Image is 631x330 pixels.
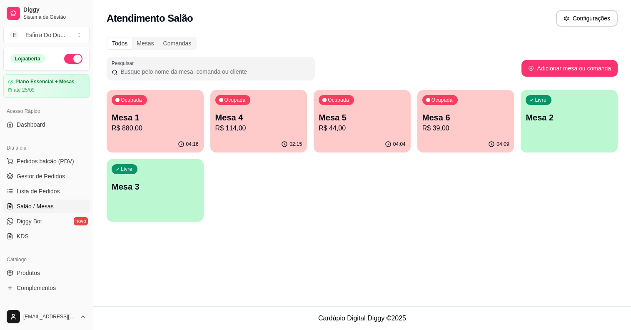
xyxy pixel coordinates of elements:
[118,67,310,76] input: Pesquisar
[15,79,75,85] article: Plano Essencial + Mesas
[3,170,90,183] a: Gestor de Pedidos
[93,306,631,330] footer: Cardápio Digital Diggy © 2025
[3,155,90,168] button: Pedidos balcão (PDV)
[112,181,199,192] p: Mesa 3
[393,141,406,147] p: 04:04
[121,166,132,172] p: Livre
[17,217,42,225] span: Diggy Bot
[422,112,509,123] p: Mesa 6
[23,6,86,14] span: Diggy
[10,54,45,63] div: Loja aberta
[112,123,199,133] p: R$ 880,00
[3,118,90,131] a: Dashboard
[23,313,76,320] span: [EMAIL_ADDRESS][DOMAIN_NAME]
[526,112,613,123] p: Mesa 2
[422,123,509,133] p: R$ 39,00
[107,90,204,152] button: OcupadaMesa 1R$ 880,0004:16
[3,281,90,295] a: Complementos
[25,31,65,39] div: Esfirra Do Du ...
[417,90,514,152] button: OcupadaMesa 6R$ 39,0004:09
[17,269,40,277] span: Produtos
[556,10,618,27] button: Configurações
[3,307,90,327] button: [EMAIL_ADDRESS][DOMAIN_NAME]
[521,60,618,77] button: Adicionar mesa ou comanda
[319,123,406,133] p: R$ 44,00
[314,90,411,152] button: OcupadaMesa 5R$ 44,0004:04
[3,74,90,98] a: Plano Essencial + Mesasaté 25/09
[17,232,29,240] span: KDS
[17,157,74,165] span: Pedidos balcão (PDV)
[496,141,509,147] p: 04:09
[215,123,302,133] p: R$ 114,00
[3,266,90,280] a: Produtos
[210,90,307,152] button: OcupadaMesa 4R$ 114,0002:15
[107,37,132,49] div: Todos
[3,230,90,243] a: KDS
[159,37,196,49] div: Comandas
[319,112,406,123] p: Mesa 5
[3,185,90,198] a: Lista de Pedidos
[3,141,90,155] div: Dia a dia
[132,37,158,49] div: Mesas
[17,202,54,210] span: Salão / Mesas
[224,97,246,103] p: Ocupada
[3,105,90,118] div: Acesso Rápido
[3,215,90,228] a: Diggy Botnovo
[328,97,349,103] p: Ocupada
[112,112,199,123] p: Mesa 1
[3,200,90,213] a: Salão / Mesas
[64,54,82,64] button: Alterar Status
[107,159,204,222] button: LivreMesa 3
[289,141,302,147] p: 02:15
[107,12,193,25] h2: Atendimento Salão
[3,3,90,23] a: DiggySistema de Gestão
[215,112,302,123] p: Mesa 4
[431,97,453,103] p: Ocupada
[10,31,19,39] span: E
[3,253,90,266] div: Catálogo
[186,141,199,147] p: 04:16
[23,14,86,20] span: Sistema de Gestão
[17,187,60,195] span: Lista de Pedidos
[121,97,142,103] p: Ocupada
[17,120,45,129] span: Dashboard
[17,284,56,292] span: Complementos
[17,172,65,180] span: Gestor de Pedidos
[112,60,137,67] label: Pesquisar
[14,87,35,93] article: até 25/09
[521,90,618,152] button: LivreMesa 2
[535,97,546,103] p: Livre
[3,27,90,43] button: Select a team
